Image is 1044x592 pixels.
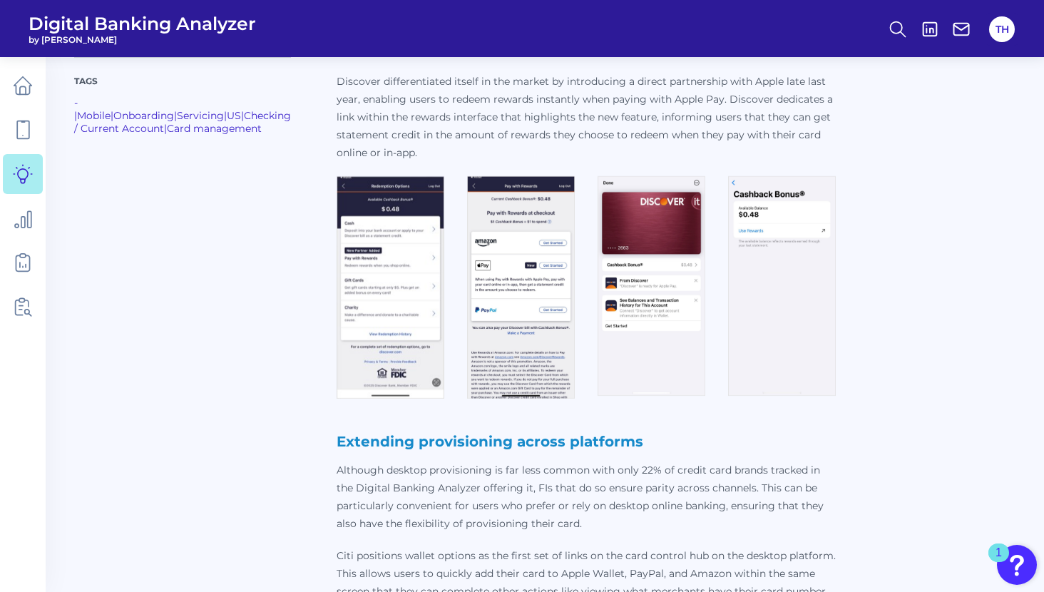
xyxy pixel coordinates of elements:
img: disc2.jpg [467,176,575,399]
span: | [174,109,177,122]
a: US [227,109,241,122]
span: by [PERSON_NAME] [29,34,256,45]
span: | [74,109,77,122]
button: Open Resource Center, 1 new notification [997,545,1037,585]
span: Digital Banking Analyzer [29,13,256,34]
strong: Extending provisioning across platforms [337,433,643,450]
img: disc3.jpg [598,176,705,396]
span: - [74,96,78,109]
span: | [111,109,113,122]
span: | [164,122,167,135]
a: Onboarding [113,109,174,122]
p: Although desktop provisioning is far less common with only 22% of credit card brands tracked in t... [337,461,836,533]
p: Discover differentiated itself in the market by introducing a direct partnership with Apple late ... [337,73,836,162]
p: Tags [74,75,291,88]
a: Checking / Current Account [74,109,291,135]
span: | [241,109,244,122]
div: 1 [996,553,1002,571]
button: TH [989,16,1015,42]
img: disc1.jpg [337,176,444,399]
a: Card management [167,122,262,135]
a: Servicing [177,109,224,122]
a: Mobile [77,109,111,122]
img: disc4.jpg [728,176,836,396]
span: | [224,109,227,122]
